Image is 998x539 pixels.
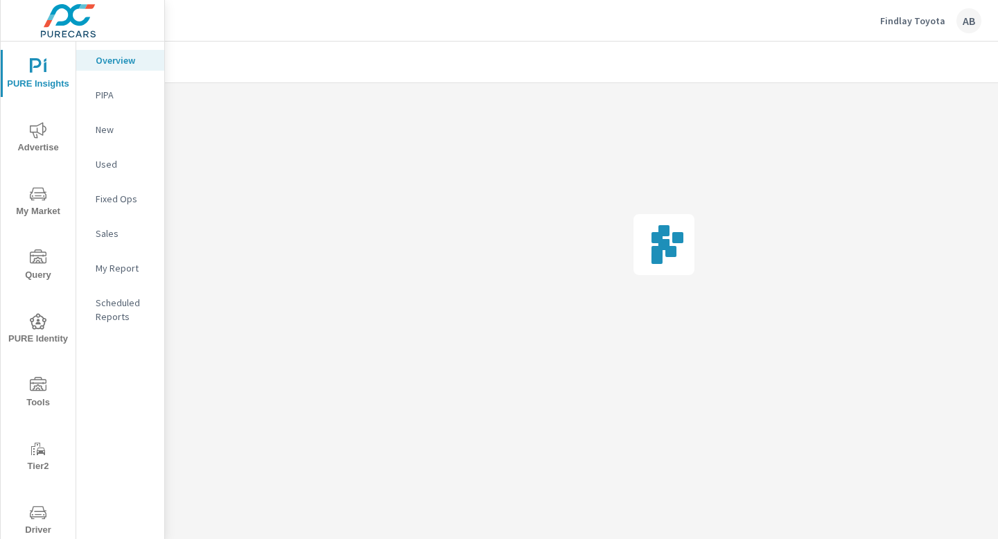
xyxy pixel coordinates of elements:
[5,377,71,411] span: Tools
[5,122,71,156] span: Advertise
[96,227,153,240] p: Sales
[5,58,71,92] span: PURE Insights
[5,186,71,220] span: My Market
[76,258,164,279] div: My Report
[76,119,164,140] div: New
[5,249,71,283] span: Query
[76,154,164,175] div: Used
[5,441,71,475] span: Tier2
[76,50,164,71] div: Overview
[76,188,164,209] div: Fixed Ops
[5,504,71,538] span: Driver
[96,123,153,136] p: New
[956,8,981,33] div: AB
[96,53,153,67] p: Overview
[96,261,153,275] p: My Report
[880,15,945,27] p: Findlay Toyota
[5,313,71,347] span: PURE Identity
[76,292,164,327] div: Scheduled Reports
[76,223,164,244] div: Sales
[96,192,153,206] p: Fixed Ops
[96,88,153,102] p: PIPA
[76,85,164,105] div: PIPA
[96,296,153,324] p: Scheduled Reports
[96,157,153,171] p: Used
